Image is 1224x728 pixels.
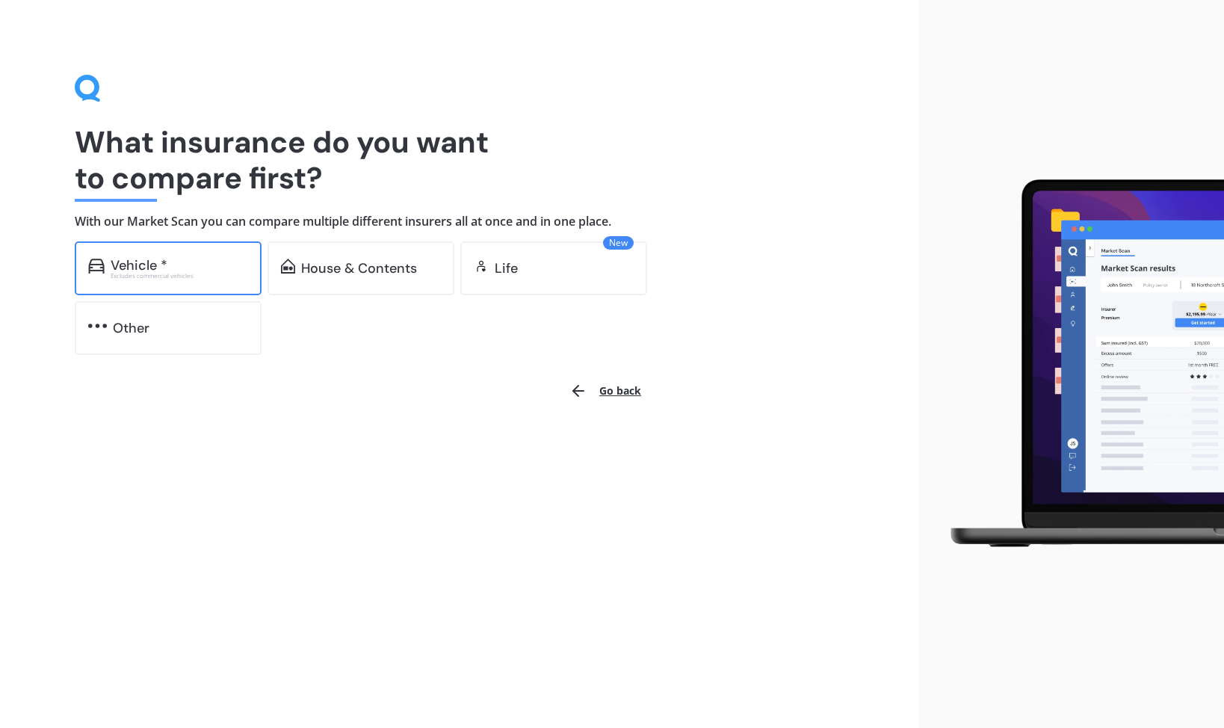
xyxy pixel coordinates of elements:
[560,373,650,409] button: Go back
[75,214,844,229] h4: With our Market Scan you can compare multiple different insurers all at once and in one place.
[111,273,248,279] div: Excludes commercial vehicles
[88,259,105,274] img: car.f15378c7a67c060ca3f3.svg
[111,258,167,273] div: Vehicle *
[281,259,295,274] img: home-and-contents.b802091223b8502ef2dd.svg
[113,321,149,336] div: Other
[75,124,844,196] h1: What insurance do you want to compare first?
[88,318,107,333] img: other.81dba5aafe580aa69f38.svg
[474,259,489,274] img: life.f720d6a2d7cdcd3ad642.svg
[495,261,518,276] div: Life
[603,236,634,250] span: New
[301,261,417,276] div: House & Contents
